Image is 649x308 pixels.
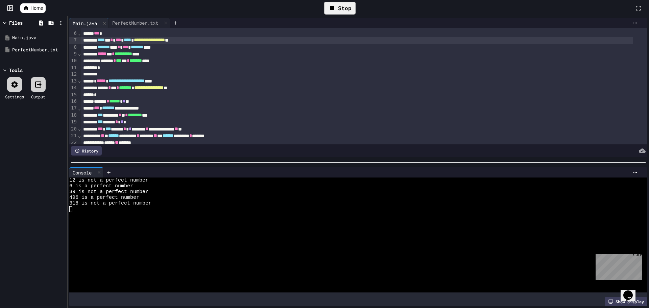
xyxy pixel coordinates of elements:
div: 15 [69,92,78,98]
div: 6 [69,30,78,37]
div: 18 [69,112,78,119]
div: Main.java [69,20,100,27]
span: Fold line [78,126,81,132]
div: Show display [605,297,647,306]
div: PerfectNumber.txt [12,47,65,53]
span: Fold line [78,51,81,56]
div: Main.java [12,34,65,41]
iframe: chat widget [593,252,642,280]
div: 8 [69,44,78,51]
span: Fold line [78,30,81,36]
div: Main.java [69,18,109,28]
div: 21 [69,133,78,139]
div: 20 [69,126,78,133]
div: PerfectNumber.txt [109,18,170,28]
iframe: chat widget [621,281,642,301]
div: 10 [69,57,78,64]
span: Fold line [78,105,81,111]
span: 6 is a perfect number [69,183,133,189]
span: 318 is not a perfect number [69,200,151,206]
div: Output [31,94,45,100]
div: 9 [69,51,78,57]
div: 7 [69,37,78,44]
div: 14 [69,85,78,91]
div: Chat with us now!Close [3,3,47,43]
div: 17 [69,105,78,112]
div: Files [9,19,23,26]
span: 12 is not a perfect number [69,177,148,183]
a: Home [20,3,46,13]
div: 16 [69,98,78,105]
div: History [71,146,102,156]
div: 12 [69,71,78,78]
span: 39 is not a perfect number [69,189,148,195]
div: Stop [324,2,356,15]
div: Settings [5,94,24,100]
span: Home [30,5,43,11]
div: 13 [69,78,78,85]
div: 19 [69,119,78,125]
div: Tools [9,67,23,74]
span: 496 is a perfect number [69,195,139,200]
div: PerfectNumber.txt [109,19,162,26]
div: 22 [69,139,78,146]
div: Console [69,169,95,176]
div: 11 [69,65,78,71]
span: Fold line [78,133,81,138]
div: Console [69,167,103,177]
span: Fold line [78,78,81,84]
